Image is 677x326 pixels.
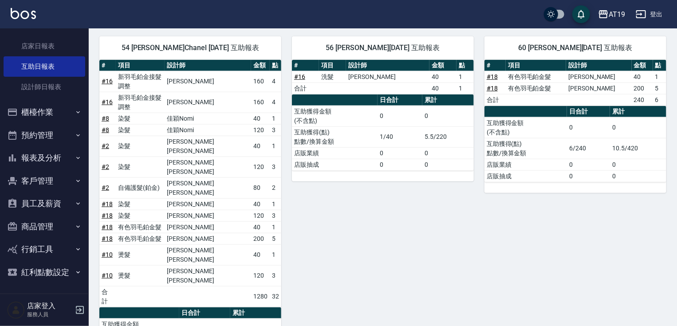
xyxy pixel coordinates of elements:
table: a dense table [292,60,474,94]
td: 160 [251,71,270,92]
td: [PERSON_NAME][PERSON_NAME] [165,265,251,286]
td: 3 [270,265,281,286]
a: #2 [102,142,109,149]
a: #18 [102,224,113,231]
td: 6 [653,94,666,106]
td: 1 [270,136,281,157]
button: 櫃檯作業 [4,101,85,124]
button: 員工及薪資 [4,192,85,215]
th: 點 [653,60,666,71]
td: [PERSON_NAME][PERSON_NAME] [165,157,251,177]
td: 互助獲得金額 (不含點) [484,117,567,138]
th: 設計師 [566,60,631,71]
td: 互助獲得(點) 點數/換算金額 [292,126,378,147]
td: 染髮 [116,157,165,177]
td: 合計 [292,82,319,94]
td: 有色羽毛鉑金髮 [506,71,566,82]
td: 燙髮 [116,244,165,265]
th: 金額 [429,60,457,71]
td: 0 [378,147,422,159]
a: #18 [102,235,113,242]
a: #8 [102,126,109,134]
td: [PERSON_NAME] [165,92,251,113]
th: 累計 [610,106,666,118]
button: 紅利點數設定 [4,261,85,284]
td: 5 [270,233,281,244]
td: 40 [429,82,457,94]
td: [PERSON_NAME] [165,210,251,221]
td: 4 [270,92,281,113]
td: 1 [270,113,281,124]
button: 商品管理 [4,215,85,238]
td: 合計 [99,286,116,307]
td: 洗髮 [319,71,346,82]
td: 40 [251,244,270,265]
td: 40 [251,113,270,124]
td: [PERSON_NAME][PERSON_NAME] [165,244,251,265]
td: 3 [270,157,281,177]
table: a dense table [99,60,281,307]
td: 5 [653,82,666,94]
td: 佳穎Nomi [165,124,251,136]
td: 1 [457,71,474,82]
th: 設計師 [346,60,429,71]
td: 燙髮 [116,265,165,286]
td: 0 [422,106,474,126]
td: [PERSON_NAME] [566,71,631,82]
td: 0 [567,159,610,170]
td: 240 [632,94,653,106]
td: 染髮 [116,210,165,221]
td: [PERSON_NAME] [165,221,251,233]
td: 有色羽毛鉑金髮 [116,233,165,244]
a: #2 [102,163,109,170]
a: #16 [102,98,113,106]
a: #18 [487,73,498,80]
td: 染髮 [116,124,165,136]
td: 40 [251,198,270,210]
span: 56 [PERSON_NAME][DATE] 互助報表 [303,43,463,52]
td: 160 [251,92,270,113]
td: 互助獲得(點) 點數/換算金額 [484,138,567,159]
td: 店販業績 [484,159,567,170]
td: 40 [429,71,457,82]
td: 0 [610,170,666,182]
th: # [99,60,116,71]
a: #18 [102,212,113,219]
td: 有色羽毛鉑金髮 [116,221,165,233]
td: 染髮 [116,113,165,124]
th: 金額 [251,60,270,71]
a: #2 [102,184,109,191]
td: 新羽毛鉑金接髮調整 [116,92,165,113]
td: [PERSON_NAME] [165,71,251,92]
td: 合計 [484,94,506,106]
div: AT19 [609,9,625,20]
table: a dense table [484,106,666,182]
th: # [484,60,506,71]
p: 服務人員 [27,310,72,318]
th: 累計 [422,94,474,106]
table: a dense table [484,60,666,106]
button: AT19 [594,5,629,24]
button: 報表及分析 [4,146,85,169]
td: 染髮 [116,136,165,157]
td: 0 [610,117,666,138]
span: 60 [PERSON_NAME][DATE] 互助報表 [495,43,656,52]
td: 染髮 [116,198,165,210]
td: 3 [270,210,281,221]
h5: 店家登入 [27,302,72,310]
button: 登出 [632,6,666,23]
td: 1/40 [378,126,422,147]
td: 200 [251,233,270,244]
td: 40 [632,71,653,82]
th: 設計師 [165,60,251,71]
td: 0 [567,170,610,182]
a: 設計師日報表 [4,77,85,97]
td: 5.5/220 [422,126,474,147]
td: 0 [567,117,610,138]
td: 3 [270,124,281,136]
th: 點 [270,60,281,71]
a: #16 [102,78,113,85]
th: 累計 [230,307,281,319]
td: 0 [422,159,474,170]
td: 40 [251,136,270,157]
